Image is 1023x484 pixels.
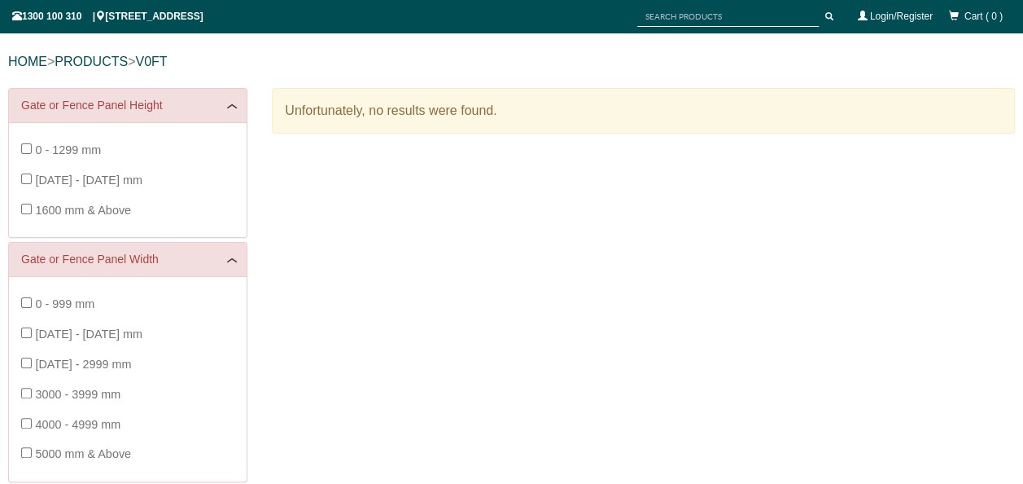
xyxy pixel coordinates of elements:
div: Unfortunately, no results were found. [272,88,1015,134]
a: V0FT [135,55,167,68]
span: 3000 - 3999 mm [35,388,120,401]
div: > > [8,36,1015,88]
a: PRODUCTS [55,55,128,68]
span: 4000 - 4999 mm [35,418,120,431]
span: Cart ( 0 ) [964,11,1003,22]
span: [DATE] - [DATE] mm [35,328,142,341]
span: 1600 mm & Above [35,204,131,217]
span: [DATE] - [DATE] mm [35,174,142,187]
a: Login/Register [870,11,933,22]
span: [DATE] - 2999 mm [35,358,131,371]
span: 0 - 1299 mm [35,143,101,156]
span: 1300 100 310 | [STREET_ADDRESS] [12,11,203,22]
a: Gate or Fence Panel Width [21,251,234,268]
span: 5000 mm & Above [35,447,131,460]
a: Gate or Fence Panel Height [21,97,234,114]
input: SEARCH PRODUCTS [637,7,819,27]
span: 0 - 999 mm [35,297,94,310]
a: HOME [8,55,47,68]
